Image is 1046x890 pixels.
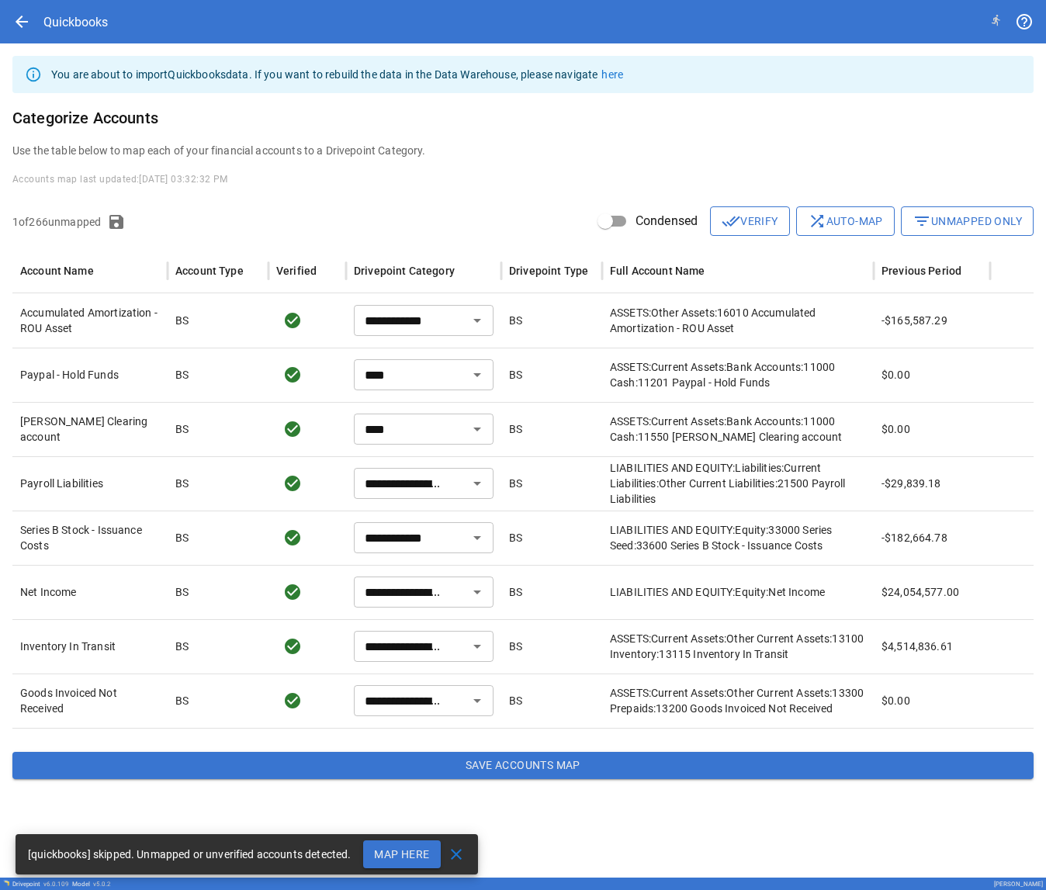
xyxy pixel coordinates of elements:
[466,690,488,712] button: Open
[808,212,826,230] span: shuffle
[881,421,910,437] p: $0.00
[722,212,740,230] span: done_all
[509,367,522,383] p: BS
[881,584,959,600] p: $24,054,577.00
[175,313,189,328] p: BS
[3,880,9,886] img: Drivepoint
[175,693,189,708] p: BS
[20,414,160,445] p: [PERSON_NAME] Clearing account
[12,174,228,185] span: Accounts map last updated: [DATE] 03:32:32 PM
[901,206,1034,236] button: Unmapped Only
[175,639,189,654] p: BS
[913,212,931,230] span: filter_list
[276,265,317,277] div: Verified
[28,840,351,868] div: [quickbooks] skipped. Unmapped or unverified accounts detected.
[509,639,522,654] p: BS
[175,530,189,545] p: BS
[12,12,31,31] span: arrow_back
[796,206,895,236] button: Auto-map
[509,530,522,545] p: BS
[881,693,910,708] p: $0.00
[601,68,623,81] a: here
[509,476,522,491] p: BS
[175,265,244,277] div: Account Type
[20,305,160,336] p: Accumulated Amortization - ROU Asset
[610,584,866,600] p: LIABILITIES AND EQUITY:Equity:Net Income
[881,476,941,491] p: -$29,839.18
[20,639,160,654] p: Inventory In Transit
[175,367,189,383] p: BS
[881,639,953,654] p: $4,514,836.61
[20,367,160,383] p: Paypal - Hold Funds
[466,364,488,386] button: Open
[20,265,94,277] div: Account Name
[509,313,522,328] p: BS
[610,265,705,277] div: Full Account Name
[447,845,466,864] span: close
[466,418,488,440] button: Open
[20,476,160,491] p: Payroll Liabilities
[72,881,111,888] div: Model
[175,421,189,437] p: BS
[12,143,1034,158] p: Use the table below to map each of your financial accounts to a Drivepoint Category.
[610,631,866,662] p: ASSETS:Current Assets:Other Current Assets:13100 Inventory:13115 Inventory In Transit
[20,522,160,553] p: Series B Stock - Issuance Costs
[636,212,698,230] span: Condensed
[610,359,866,390] p: ASSETS:Current Assets:Bank Accounts:11000 Cash:11201 Paypal - Hold Funds
[51,61,623,88] div: You are about to import Quickbooks data. If you want to rebuild the data in the Data Warehouse, p...
[466,310,488,331] button: Open
[509,584,522,600] p: BS
[994,881,1043,888] div: [PERSON_NAME]
[710,206,789,236] button: Verify
[466,635,488,657] button: Open
[20,685,160,716] p: Goods Invoiced Not Received
[20,584,160,600] p: Net Income
[93,881,111,888] span: v 5.0.2
[509,265,588,277] div: Drivepoint Type
[12,214,101,230] p: 1 of 266 unmapped
[610,460,866,507] p: LIABILITIES AND EQUITY:Liabilities:Current Liabilities:Other Current Liabilities:21500 Payroll Li...
[363,840,440,868] button: Map Here
[610,414,866,445] p: ASSETS:Current Assets:Bank Accounts:11000 Cash:11550 [PERSON_NAME] Clearing account
[12,752,1034,780] button: Save Accounts Map
[466,581,488,603] button: Open
[12,881,69,888] div: Drivepoint
[881,265,961,277] div: Previous Period
[175,476,189,491] p: BS
[881,367,910,383] p: $0.00
[354,265,455,277] div: Drivepoint Category
[43,15,108,29] div: Quickbooks
[175,584,189,600] p: BS
[881,530,947,545] p: -$182,664.78
[509,421,522,437] p: BS
[509,693,522,708] p: BS
[610,685,866,716] p: ASSETS:Current Assets:Other Current Assets:13300 Prepaids:13200 Goods Invoiced Not Received
[12,106,1034,130] h6: Categorize Accounts
[610,305,866,336] p: ASSETS:Other Assets:16010 Accumulated Amortization - ROU Asset
[881,313,947,328] p: -$165,587.29
[466,527,488,549] button: Open
[43,881,69,888] span: v 6.0.109
[466,473,488,494] button: Open
[610,522,866,553] p: LIABILITIES AND EQUITY:Equity:33000 Series Seed:33600 Series B Stock - Issuance Costs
